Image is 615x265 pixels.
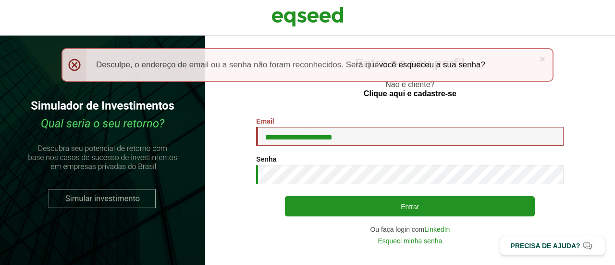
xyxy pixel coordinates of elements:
[271,5,344,29] img: EqSeed Logo
[256,226,564,233] div: Ou faça login com
[256,156,276,163] label: Senha
[379,61,485,69] a: você esqueceu a sua senha?
[364,90,456,98] a: Clique aqui e cadastre-se
[378,238,442,244] a: Esqueci minha senha
[540,54,545,64] a: ×
[61,48,553,82] div: Desculpe, o endereço de email ou a senha não foram reconhecidos. Será que
[424,226,450,233] a: LinkedIn
[256,118,274,125] label: Email
[285,196,535,216] button: Entrar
